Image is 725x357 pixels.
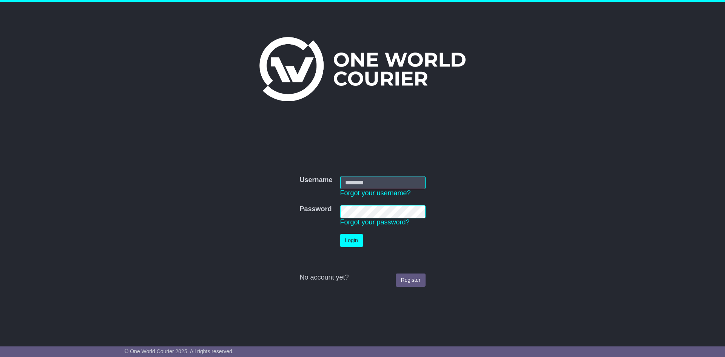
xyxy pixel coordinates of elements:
label: Username [299,176,332,184]
span: © One World Courier 2025. All rights reserved. [125,348,234,354]
img: One World [259,37,466,101]
a: Forgot your password? [340,218,410,226]
button: Login [340,234,363,247]
a: Register [396,274,425,287]
div: No account yet? [299,274,425,282]
label: Password [299,205,332,213]
a: Forgot your username? [340,189,411,197]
